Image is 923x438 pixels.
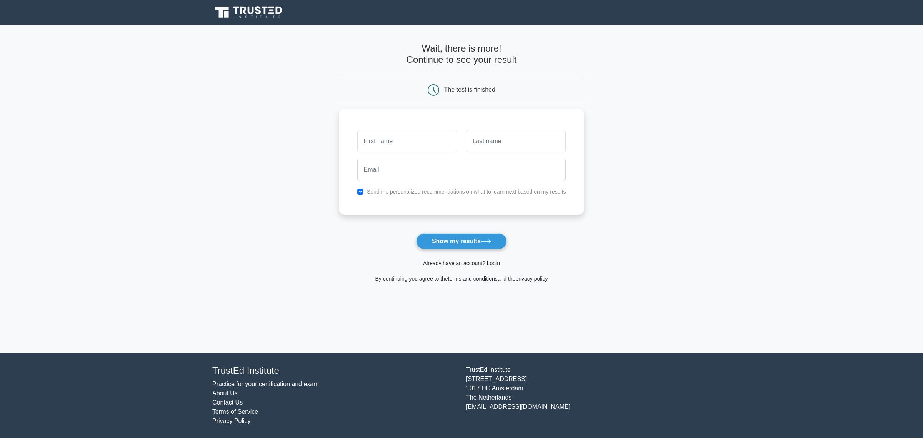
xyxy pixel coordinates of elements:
[212,408,258,415] a: Terms of Service
[212,399,243,406] a: Contact Us
[357,159,566,181] input: Email
[444,86,495,93] div: The test is finished
[423,260,500,266] a: Already have an account? Login
[357,130,457,152] input: First name
[416,233,507,249] button: Show my results
[212,390,238,396] a: About Us
[334,274,589,283] div: By continuing you agree to the and the
[212,381,319,387] a: Practice for your certification and exam
[212,365,457,376] h4: TrustEd Institute
[212,418,251,424] a: Privacy Policy
[516,276,548,282] a: privacy policy
[466,130,566,152] input: Last name
[367,189,566,195] label: Send me personalized recommendations on what to learn next based on my results
[461,365,715,426] div: TrustEd Institute [STREET_ADDRESS] 1017 HC Amsterdam The Netherlands [EMAIL_ADDRESS][DOMAIN_NAME]
[339,43,585,65] h4: Wait, there is more! Continue to see your result
[448,276,498,282] a: terms and conditions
